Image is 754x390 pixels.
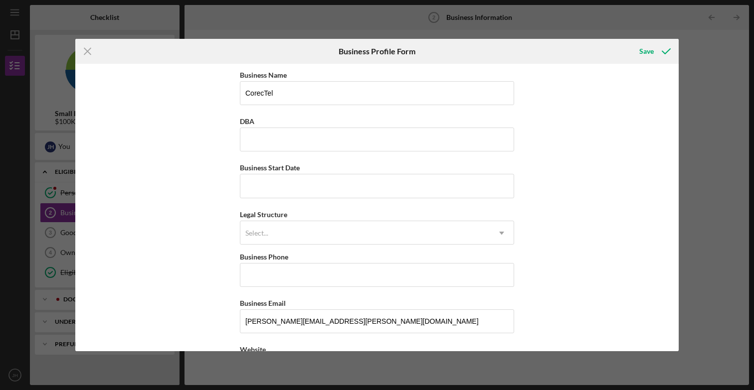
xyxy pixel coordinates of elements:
label: Business Start Date [240,163,300,172]
label: Business Name [240,71,287,79]
label: Business Email [240,299,286,307]
button: Save [629,41,679,61]
div: Save [639,41,654,61]
label: DBA [240,117,254,126]
h6: Business Profile Form [339,47,415,56]
label: Website [240,345,266,354]
div: Select... [245,229,268,237]
label: Business Phone [240,253,288,261]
